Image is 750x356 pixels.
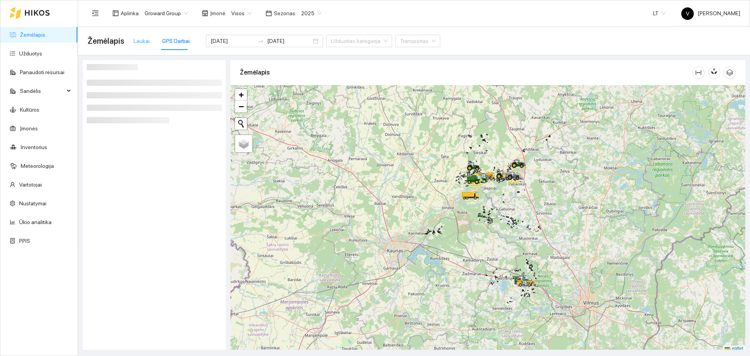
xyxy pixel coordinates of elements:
[20,69,64,75] a: Panaudoti resursai
[112,10,119,16] span: layout
[134,37,150,45] div: Laukai
[87,5,103,21] button: menu-fold
[19,182,42,188] a: Vartotojai
[20,32,45,38] a: Žemėlapis
[19,219,52,225] a: Ūkio analitika
[681,10,740,16] span: [PERSON_NAME]
[258,38,264,44] span: to
[235,89,247,101] a: Zoom in
[121,9,140,18] span: Aplinka :
[267,37,311,45] input: Pabaigos data
[202,10,208,16] span: shop
[21,144,47,150] a: Inventorius
[240,61,692,84] div: Žemėlapis
[20,107,39,113] a: Kultūros
[87,35,124,47] span: Žemėlapis
[92,10,99,17] span: menu-fold
[145,7,188,19] span: Groward Group
[210,9,227,18] span: Įmonė :
[301,7,321,19] span: 2025
[162,37,190,45] div: GPS Darbai
[274,9,296,18] span: Sezonas :
[692,66,705,79] button: column-width
[19,200,46,206] a: Nustatymai
[725,346,743,351] a: Leaflet
[686,7,689,20] span: V
[653,7,666,19] span: LT
[266,10,272,16] span: calendar
[19,238,30,244] a: PPIS
[235,135,252,152] a: Layers
[20,83,64,99] span: Sandėlis
[19,50,42,57] a: Užduotys
[239,101,244,111] span: −
[693,69,704,76] span: column-width
[258,38,264,44] span: swap-right
[239,90,244,100] span: +
[235,118,247,130] button: Initiate a new search
[231,7,252,19] span: Visos
[211,37,255,45] input: Pradžios data
[21,163,54,169] a: Meteorologija
[235,101,247,112] a: Zoom out
[20,125,38,132] a: Įmonės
